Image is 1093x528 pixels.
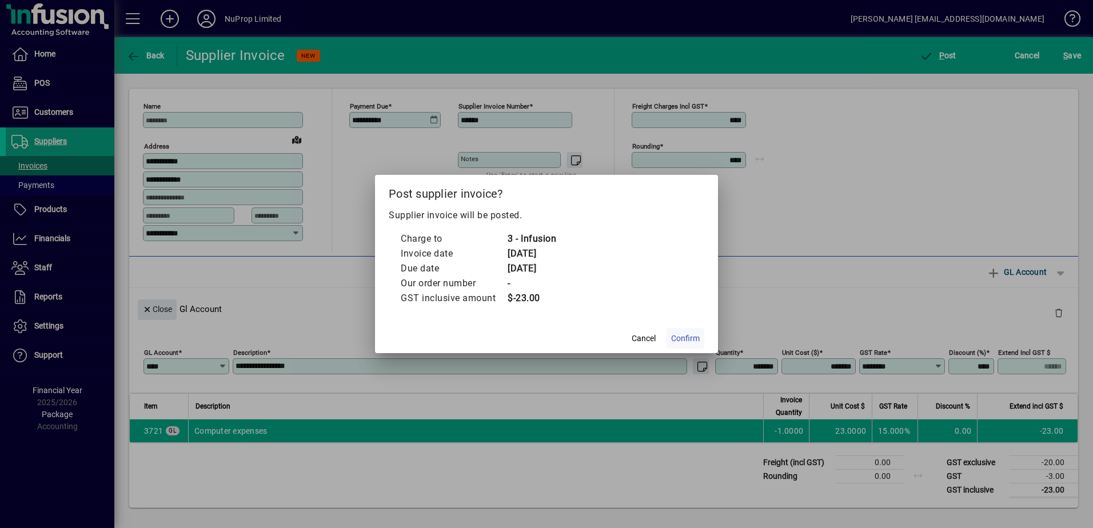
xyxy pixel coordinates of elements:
td: $-23.00 [507,291,556,306]
td: 3 - Infusion [507,231,556,246]
td: Due date [400,261,507,276]
td: Invoice date [400,246,507,261]
td: GST inclusive amount [400,291,507,306]
button: Confirm [667,328,704,349]
h2: Post supplier invoice? [375,175,718,208]
td: [DATE] [507,246,556,261]
td: [DATE] [507,261,556,276]
td: Our order number [400,276,507,291]
span: Confirm [671,333,700,345]
button: Cancel [625,328,662,349]
td: - [507,276,556,291]
td: Charge to [400,231,507,246]
p: Supplier invoice will be posted. [389,209,704,222]
span: Cancel [632,333,656,345]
